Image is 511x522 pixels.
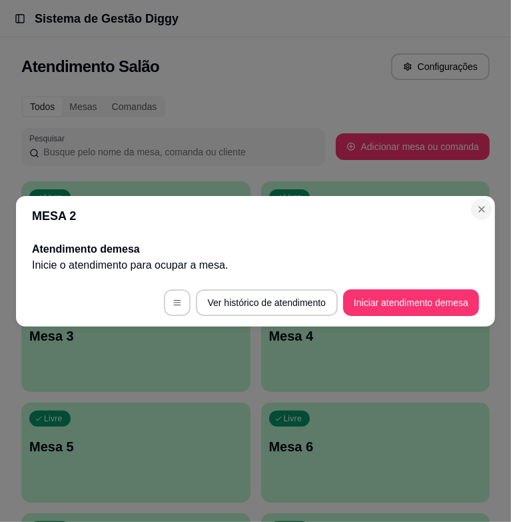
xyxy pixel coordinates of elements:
header: MESA 2 [16,196,495,236]
h2: Atendimento de mesa [32,241,479,257]
button: Iniciar atendimento demesa [343,289,479,316]
button: Close [471,199,492,220]
p: Inicie o atendimento para ocupar a mesa . [32,257,479,273]
button: Ver histórico de atendimento [196,289,338,316]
